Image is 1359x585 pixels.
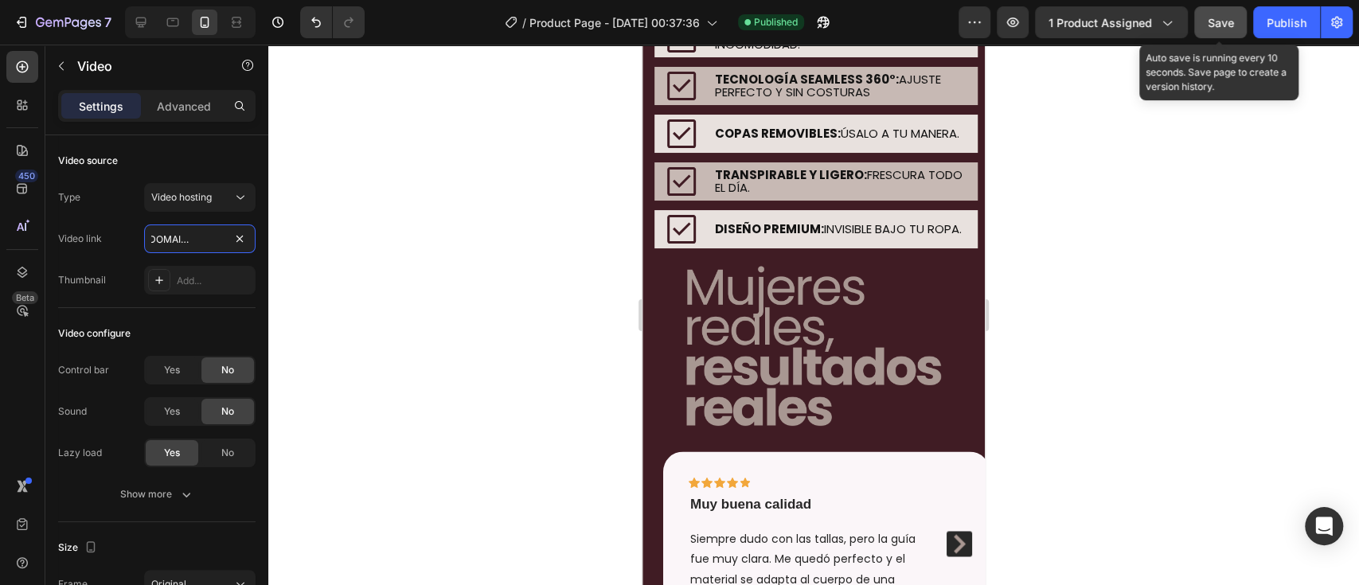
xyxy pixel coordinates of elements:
span: No [221,404,234,419]
div: Beta [12,291,38,304]
div: Video configure [58,326,131,341]
div: Thumbnail [58,273,106,287]
span: 1 product assigned [1049,14,1152,31]
div: Undo/Redo [300,6,365,38]
span: No [221,363,234,377]
button: Show more [58,480,256,509]
p: Muy buena calidad [48,451,346,469]
button: Publish [1253,6,1320,38]
div: Sound [58,404,87,419]
span: / [522,14,526,31]
button: Carousel Next Arrow [304,486,330,512]
iframe: Design area [642,45,985,585]
div: Type [58,190,80,205]
div: Lazy load [58,446,102,460]
span: Yes [164,363,180,377]
p: Siempre dudo con las tallas, pero la guía fue muy clara. Me quedó perfecto y el material se adapt... [48,485,279,565]
button: 7 [6,6,119,38]
p: Advanced [157,98,211,115]
div: Video link [58,232,102,246]
div: Video source [58,154,118,168]
span: No [221,446,234,460]
button: 1 product assigned [1035,6,1188,38]
input: Insert video url here [144,224,256,253]
button: Video hosting [144,183,256,212]
div: Open Intercom Messenger [1305,507,1343,545]
div: Publish [1267,14,1306,31]
div: Size [58,537,100,559]
div: Show more [120,486,194,502]
p: 7 [104,13,111,32]
p: Settings [79,98,123,115]
button: Save [1194,6,1247,38]
div: Add... [177,274,252,288]
span: Save [1208,16,1234,29]
span: Video hosting [151,191,212,203]
div: Control bar [58,363,109,377]
span: Yes [164,404,180,419]
span: Yes [164,446,180,460]
span: Published [754,15,798,29]
div: 450 [15,170,38,182]
span: Product Page - [DATE] 00:37:36 [529,14,700,31]
p: Video [77,57,213,76]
